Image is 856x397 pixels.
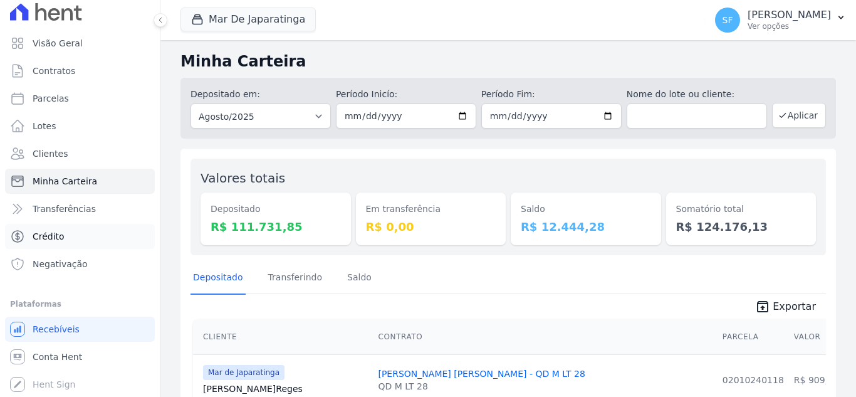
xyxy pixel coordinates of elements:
[521,203,651,216] dt: Saldo
[5,58,155,83] a: Contratos
[745,299,826,317] a: unarchive Exportar
[345,262,374,295] a: Saldo
[180,8,316,31] button: Mar De Japaratinga
[5,141,155,166] a: Clientes
[180,50,836,73] h2: Minha Carteira
[521,218,651,235] dd: R$ 12.444,28
[33,120,56,132] span: Lotes
[772,103,826,128] button: Aplicar
[33,65,75,77] span: Contratos
[5,114,155,139] a: Lotes
[748,21,831,31] p: Ver opções
[336,88,476,101] label: Período Inicío:
[193,319,373,355] th: Cliente
[676,203,806,216] dt: Somatório total
[773,299,816,314] span: Exportar
[373,319,717,355] th: Contrato
[5,169,155,194] a: Minha Carteira
[33,351,82,363] span: Conta Hent
[5,344,155,369] a: Conta Hent
[5,251,155,277] a: Negativação
[203,383,368,395] a: [PERSON_NAME]Reges
[627,88,767,101] label: Nome do lote ou cliente:
[33,92,69,105] span: Parcelas
[5,31,155,56] a: Visão Geral
[755,299,770,314] i: unarchive
[5,196,155,221] a: Transferências
[33,258,88,270] span: Negativação
[10,297,150,312] div: Plataformas
[266,262,325,295] a: Transferindo
[481,88,622,101] label: Período Fim:
[366,203,496,216] dt: Em transferência
[676,218,806,235] dd: R$ 124.176,13
[201,171,285,186] label: Valores totais
[5,317,155,342] a: Recebíveis
[748,9,831,21] p: [PERSON_NAME]
[211,218,341,235] dd: R$ 111.731,85
[211,203,341,216] dt: Depositado
[33,203,96,215] span: Transferências
[718,319,789,355] th: Parcela
[378,380,585,393] div: QD M LT 28
[33,323,80,336] span: Recebíveis
[191,89,260,99] label: Depositado em:
[33,37,83,50] span: Visão Geral
[33,230,65,243] span: Crédito
[723,16,733,24] span: SF
[5,224,155,249] a: Crédito
[33,147,68,160] span: Clientes
[366,218,496,235] dd: R$ 0,00
[33,175,97,188] span: Minha Carteira
[723,375,784,385] a: 02010240118
[378,369,585,379] a: [PERSON_NAME] [PERSON_NAME] - QD M LT 28
[5,86,155,111] a: Parcelas
[191,262,246,295] a: Depositado
[705,3,856,38] button: SF [PERSON_NAME] Ver opções
[203,365,284,380] span: Mar de Japaratinga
